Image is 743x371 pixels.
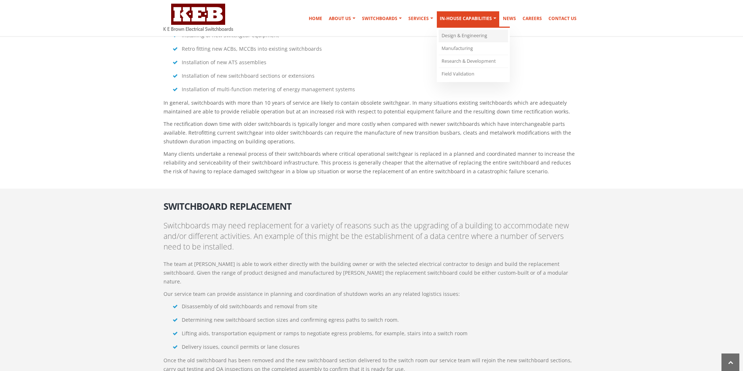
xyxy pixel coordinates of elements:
a: Switchboards [359,11,405,26]
a: Field Validation [439,68,508,80]
li: Determining new switchboard section sizes and confirming egress paths to switch room. [173,316,580,324]
a: Research & Development [439,55,508,68]
a: In-house Capabilities [437,11,499,28]
a: Home [306,11,325,26]
a: About Us [326,11,358,26]
p: Switchboards may need replacement for a variety of reasons such as the upgrading of a building to... [163,220,580,252]
h2: Switchboard Replacement [163,196,580,211]
p: Our service team can provide assistance in planning and coordination of shutdown works an any rel... [163,290,580,298]
a: Design & Engineering [439,30,508,42]
p: The team at [PERSON_NAME] is able to work either directly with the building owner or with the sel... [163,260,580,286]
li: Installation of new switchboard sections or extensions [173,72,580,80]
a: Careers [520,11,545,26]
p: In general, switchboards with more than 10 years of service are likely to contain obsolete switch... [163,98,580,116]
p: Many clients undertake a renewal process of their switchboards where critical operational switchg... [163,150,580,176]
a: News [500,11,519,26]
li: Disassembly of old switchboards and removal from site [173,302,580,311]
a: Contact Us [546,11,580,26]
img: K E Brown Electrical Switchboards [163,4,233,31]
li: Lifting aids, transportation equipment or ramps to negotiate egress problems, for example, stairs... [173,329,580,338]
li: Delivery issues, council permits or lane closures [173,343,580,351]
a: Manufacturing [439,42,508,55]
li: Installation of multi-function metering of energy management systems [173,85,580,94]
li: Retro fitting new ACBs, MCCBs into existing switchboards [173,45,580,53]
li: Installation of new ATS assemblies [173,58,580,67]
p: The rectification down time with older switchboards is typically longer and more costly when comp... [163,120,580,146]
a: Services [405,11,436,26]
